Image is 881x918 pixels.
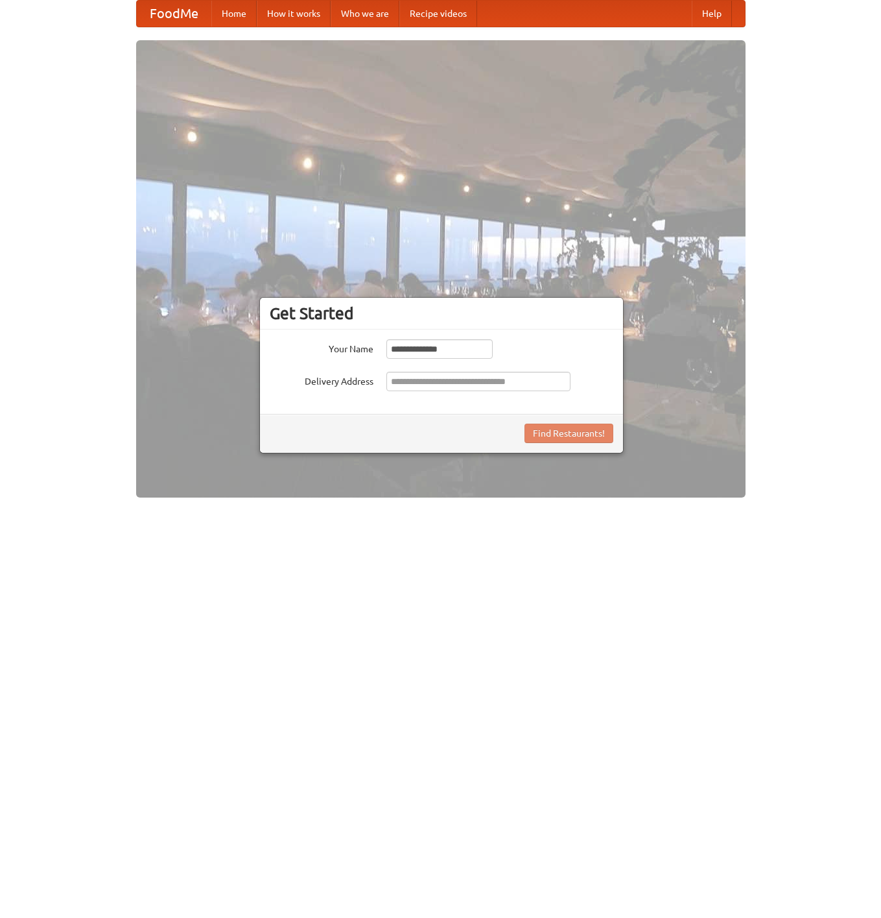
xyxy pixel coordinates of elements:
[524,424,613,443] button: Find Restaurants!
[257,1,331,27] a: How it works
[399,1,477,27] a: Recipe videos
[331,1,399,27] a: Who we are
[692,1,732,27] a: Help
[137,1,211,27] a: FoodMe
[270,339,373,356] label: Your Name
[270,372,373,388] label: Delivery Address
[270,304,613,323] h3: Get Started
[211,1,257,27] a: Home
